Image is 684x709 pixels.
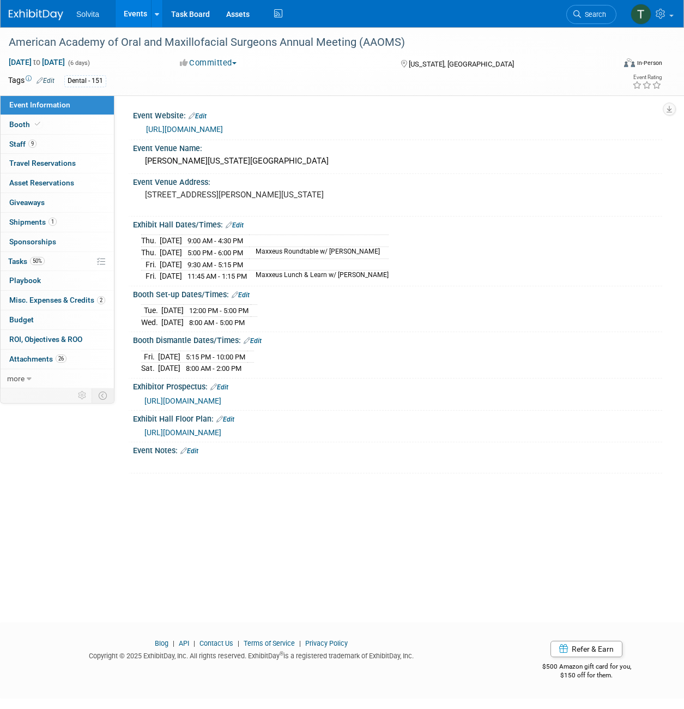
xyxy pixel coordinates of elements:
[8,57,65,67] span: [DATE] [DATE]
[1,193,114,212] a: Giveaways
[5,33,607,52] div: American Academy of Oral and Maxillofacial Surgeons Annual Meeting (AAOMS)
[9,9,63,20] img: ExhibitDay
[67,59,90,67] span: (6 days)
[187,249,243,257] span: 5:00 PM - 6:00 PM
[141,247,160,259] td: Thu.
[180,447,198,455] a: Edit
[1,135,114,154] a: Staff9
[160,235,182,247] td: [DATE]
[146,125,223,134] a: [URL][DOMAIN_NAME]
[141,305,161,317] td: Tue.
[49,218,57,226] span: 1
[305,639,348,647] a: Privacy Policy
[191,639,198,647] span: |
[1,115,114,134] a: Booth
[37,77,55,85] a: Edit
[511,655,663,680] div: $500 Amazon gift card for you,
[133,411,662,425] div: Exhibit Hall Floor Plan:
[170,639,177,647] span: |
[550,641,622,657] a: Refer & Earn
[1,350,114,369] a: Attachments26
[133,332,662,346] div: Booth Dismantle Dates/Times:
[1,95,114,115] a: Event Information
[7,374,25,383] span: more
[186,353,245,361] span: 5:15 PM - 10:00 PM
[158,351,180,363] td: [DATE]
[155,639,168,647] a: Blog
[1,232,114,251] a: Sponsorships
[244,639,295,647] a: Terms of Service
[566,5,616,24] a: Search
[133,442,662,456] div: Event Notes:
[280,651,283,657] sup: ®
[160,259,182,271] td: [DATE]
[133,140,662,154] div: Event Venue Name:
[187,261,243,269] span: 9:30 AM - 5:15 PM
[189,112,207,120] a: Edit
[9,120,43,129] span: Booth
[187,237,243,245] span: 9:00 AM - 4:30 PM
[133,286,662,301] div: Booth Set-up Dates/Times:
[249,247,389,259] td: Maxxeus Roundtable w/ [PERSON_NAME]
[1,213,114,232] a: Shipments1
[133,217,662,231] div: Exhibit Hall Dates/Times:
[56,354,66,363] span: 26
[632,75,662,80] div: Event Rating
[161,305,184,317] td: [DATE]
[76,10,99,19] span: Solvita
[92,388,114,402] td: Toggle Event Tabs
[141,235,160,247] td: Thu.
[8,257,45,266] span: Tasks
[511,671,663,680] div: $150 off for them.
[8,75,55,87] td: Tags
[35,121,40,127] i: Booth reservation complete
[141,153,654,170] div: [PERSON_NAME][US_STATE][GEOGRAPHIC_DATA]
[141,271,160,282] td: Fri.
[244,337,262,345] a: Edit
[8,648,495,661] div: Copyright © 2025 ExhibitDay, Inc. All rights reserved. ExhibitDay is a registered trademark of Ex...
[97,296,105,304] span: 2
[296,639,304,647] span: |
[9,315,34,324] span: Budget
[141,351,158,363] td: Fri.
[235,639,242,647] span: |
[9,296,105,304] span: Misc. Expenses & Credits
[30,257,45,265] span: 50%
[133,107,662,122] div: Event Website:
[9,100,70,109] span: Event Information
[9,335,82,344] span: ROI, Objectives & ROO
[232,291,250,299] a: Edit
[9,198,45,207] span: Giveaways
[9,354,66,363] span: Attachments
[581,10,606,19] span: Search
[409,60,514,68] span: [US_STATE], [GEOGRAPHIC_DATA]
[1,291,114,310] a: Misc. Expenses & Credits2
[160,247,182,259] td: [DATE]
[249,271,389,282] td: Maxxeus Lunch & Learn w/ [PERSON_NAME]
[1,271,114,290] a: Playbook
[1,310,114,329] a: Budget
[161,316,184,328] td: [DATE]
[141,259,160,271] td: Fri.
[1,369,114,388] a: more
[637,59,662,67] div: In-Person
[160,271,182,282] td: [DATE]
[133,378,662,393] div: Exhibitor Prospectus:
[73,388,92,402] td: Personalize Event Tab Strip
[133,174,662,188] div: Event Venue Address:
[144,428,221,437] a: [URL][DOMAIN_NAME]
[226,221,244,229] a: Edit
[28,140,37,148] span: 9
[624,58,635,67] img: Format-Inperson.png
[141,316,161,328] td: Wed.
[186,364,241,372] span: 8:00 AM - 2:00 PM
[1,173,114,193] a: Asset Reservations
[179,639,189,647] a: API
[9,276,41,285] span: Playbook
[9,178,74,187] span: Asset Reservations
[9,218,57,226] span: Shipments
[187,272,247,280] span: 11:45 AM - 1:15 PM
[199,639,233,647] a: Contact Us
[141,363,158,374] td: Sat.
[9,159,76,167] span: Travel Reservations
